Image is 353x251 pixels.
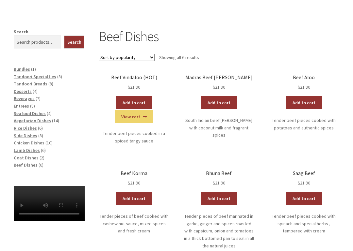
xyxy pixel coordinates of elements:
bdi: 21.90 [128,180,140,186]
p: Tender beef pieces cooked with potatoes and authentic spices [269,117,340,131]
span: 8 [40,133,42,139]
span: 6 [39,125,42,131]
h2: Beef Aloo [269,74,340,81]
bdi: 21.90 [298,84,310,90]
span: $ [213,180,215,186]
a: Bhuna Beef $21.90 [184,170,255,187]
span: 2 [41,155,43,161]
h2: Bhuna Beef [184,170,255,176]
a: Add to cart: “Beef Korma” [116,192,152,205]
a: Entrees [14,103,29,109]
a: Goat Dishes [14,155,39,161]
p: Showing all 6 results [159,52,199,63]
a: View cart [115,110,153,123]
h2: Beef Vindaloo (HOT) [99,74,170,81]
a: Saag Beef $21.90 [269,170,340,187]
span: 6 [42,147,44,153]
bdi: 21.90 [128,84,140,90]
span: 6 [40,162,42,168]
a: Tandoori Specialties [14,74,56,80]
input: Search products… [14,36,61,49]
h2: Saag Beef [269,170,340,176]
span: 4 [48,111,50,116]
select: Shop order [99,54,155,61]
a: Beverages [14,96,35,101]
a: Add to cart: “Saag Beef” [286,192,322,205]
span: 8 [59,74,61,80]
h1: Beef Dishes [99,28,339,45]
a: Madras Beef [PERSON_NAME] $21.90 [184,74,255,91]
a: Lamb Dishes [14,147,40,153]
button: Search [64,36,85,49]
p: Tender pieces of beef marinated in garlic, ginger and spices roasted with capsicum, onion and tom... [184,213,255,249]
a: Bundles [14,66,30,72]
span: 1 [32,66,35,72]
span: $ [298,84,300,90]
span: $ [213,84,215,90]
span: $ [128,84,130,90]
bdi: 21.90 [213,180,225,186]
label: Search [14,29,28,35]
h2: Madras Beef [PERSON_NAME] [184,74,255,81]
a: Side Dishes [14,133,37,139]
a: Chicken Dishes [14,140,44,146]
span: 14 [53,118,58,124]
a: Beef Korma $21.90 [99,170,170,187]
a: Add to cart: “Beef Vindaloo (HOT)” [116,96,152,109]
a: Add to cart: “Beef Aloo” [286,96,322,109]
p: South Indian beef [PERSON_NAME] with coconut milk and fragrant spices [184,117,255,139]
a: Tandoori Breads [14,81,47,87]
a: Beef Dishes [14,162,38,168]
h2: Beef Korma [99,170,170,176]
a: Rice Dishes [14,125,37,131]
a: Beef Vindaloo (HOT) $21.90 [99,74,170,91]
p: Tender beef pieces cooked with spinach and special herbs , tempered with cream [269,213,340,235]
bdi: 21.90 [298,180,310,186]
span: 4 [34,88,36,94]
a: Desserts [14,88,32,94]
span: 10 [47,140,51,146]
a: Add to cart: “Bhuna Beef” [201,192,237,205]
span: $ [298,180,300,186]
span: $ [128,180,130,186]
span: 8 [50,81,52,87]
a: Add to cart: “Madras Beef Curry” [201,96,237,109]
p: Tender pieces of beef cooked with cashew nut sauce, mixed spices and fresh cream [99,213,170,235]
a: Seafood Dishes [14,111,46,116]
span: 8 [31,103,34,109]
p: Tender beef pieces cooked in a spiced tangy sauce [99,130,170,144]
a: Vegetarian Dishes [14,118,51,124]
bdi: 21.90 [213,84,225,90]
a: Beef Aloo $21.90 [269,74,340,91]
span: 7 [37,96,39,101]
